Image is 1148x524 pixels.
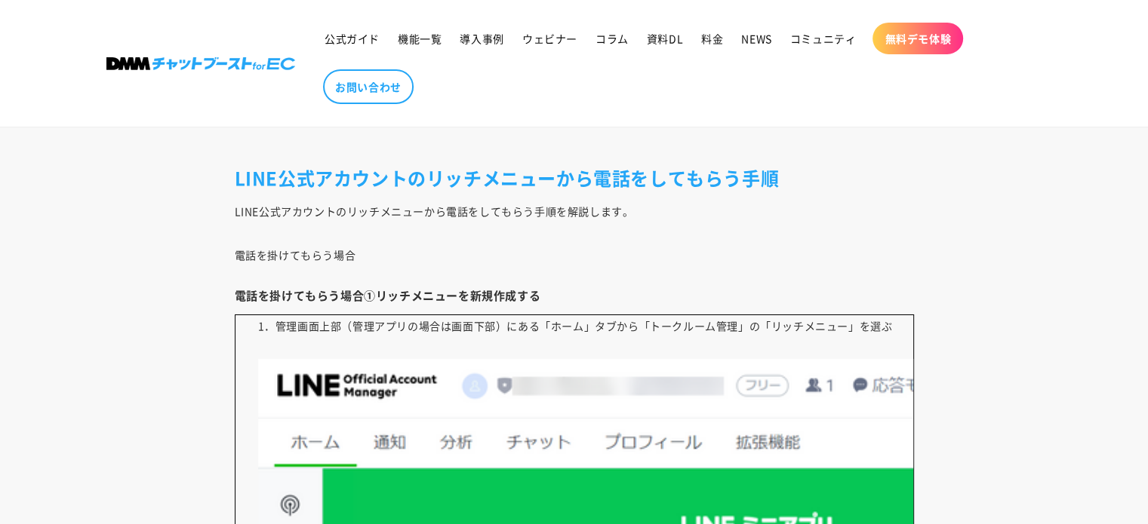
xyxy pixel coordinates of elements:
[325,32,380,45] span: 公式ガイド
[647,32,683,45] span: 資料DL
[596,32,629,45] span: コラム
[513,23,586,54] a: ウェビナー
[235,166,914,189] h2: LINE公式アカウントのリッチメニューから電話をしてもらう手順
[235,201,914,222] p: LINE公式アカウントのリッチメニューから電話をしてもらう手順を解説します。
[335,80,402,93] span: お問い合わせ
[781,23,866,54] a: コミュニティ
[741,32,771,45] span: NEWS
[885,32,951,45] span: 無料デモ体験
[323,69,414,104] a: お問い合わせ
[701,32,723,45] span: 料金
[398,32,442,45] span: 機能一覧
[873,23,963,54] a: 無料デモ体験
[522,32,577,45] span: ウェビナー
[106,57,295,70] img: 株式会社DMM Boost
[732,23,780,54] a: NEWS
[692,23,732,54] a: 料金
[460,32,503,45] span: 導入事例
[451,23,512,54] a: 導入事例
[315,23,389,54] a: 公式ガイド
[235,244,914,265] p: 電話を掛けてもらう場合
[586,23,638,54] a: コラム
[638,23,692,54] a: 資料DL
[389,23,451,54] a: 機能一覧
[790,32,857,45] span: コミュニティ
[235,288,914,303] h4: 電話を掛けてもらう場合①リッチメニューを新規作成する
